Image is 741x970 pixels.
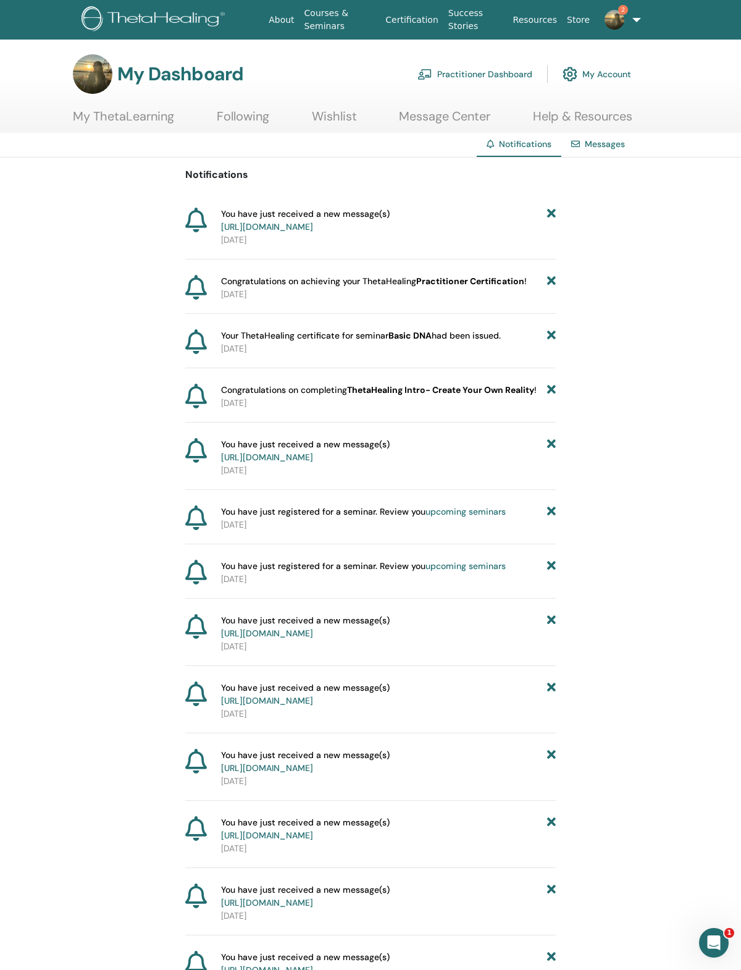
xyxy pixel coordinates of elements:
[399,109,490,133] a: Message Center
[73,54,112,94] img: default.jpg
[221,518,556,531] p: [DATE]
[312,109,357,133] a: Wishlist
[221,762,313,774] a: [URL][DOMAIN_NAME]
[508,9,563,32] a: Resources
[221,695,313,706] a: [URL][DOMAIN_NAME]
[221,288,556,301] p: [DATE]
[563,64,577,85] img: cog.svg
[425,506,506,517] a: upcoming seminars
[221,505,506,518] span: You have just registered for a seminar. Review you
[221,397,556,410] p: [DATE]
[221,464,556,477] p: [DATE]
[499,138,551,150] span: Notifications
[221,560,506,573] span: You have just registered for a seminar. Review you
[416,276,524,287] b: Practitioner Certification
[425,560,506,571] a: upcoming seminars
[221,640,556,653] p: [DATE]
[221,573,556,586] p: [DATE]
[380,9,443,32] a: Certification
[221,842,556,855] p: [DATE]
[347,384,534,395] b: ThetaHealing Intro- Create Your Own Reality
[221,452,313,463] a: [URL][DOMAIN_NAME]
[221,816,390,842] span: You have just received a new message(s)
[185,167,556,182] p: Notifications
[562,9,595,32] a: Store
[221,275,527,288] span: Congratulations on achieving your ThetaHealing !
[264,9,299,32] a: About
[217,109,269,133] a: Following
[388,330,432,341] b: Basic DNA
[117,63,243,85] h3: My Dashboard
[82,6,229,34] img: logo.png
[618,5,628,15] span: 2
[73,109,174,133] a: My ThetaLearning
[221,707,556,720] p: [DATE]
[221,897,313,908] a: [URL][DOMAIN_NAME]
[221,234,556,247] p: [DATE]
[221,208,390,234] span: You have just received a new message(s)
[221,775,556,788] p: [DATE]
[221,909,556,922] p: [DATE]
[221,438,390,464] span: You have just received a new message(s)
[417,61,532,88] a: Practitioner Dashboard
[221,749,390,775] span: You have just received a new message(s)
[221,884,390,909] span: You have just received a new message(s)
[221,628,313,639] a: [URL][DOMAIN_NAME]
[299,2,381,38] a: Courses & Seminars
[605,10,624,30] img: default.jpg
[585,138,625,150] a: Messages
[443,2,508,38] a: Success Stories
[417,69,432,80] img: chalkboard-teacher.svg
[533,109,632,133] a: Help & Resources
[221,830,313,841] a: [URL][DOMAIN_NAME]
[221,681,390,707] span: You have just received a new message(s)
[221,221,313,232] a: [URL][DOMAIN_NAME]
[221,342,556,355] p: [DATE]
[563,61,631,88] a: My Account
[724,928,734,938] span: 1
[221,384,537,397] span: Congratulations on completing !
[221,329,501,342] span: Your ThetaHealing certificate for seminar had been issued.
[699,928,729,958] iframe: Intercom live chat
[221,614,390,640] span: You have just received a new message(s)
